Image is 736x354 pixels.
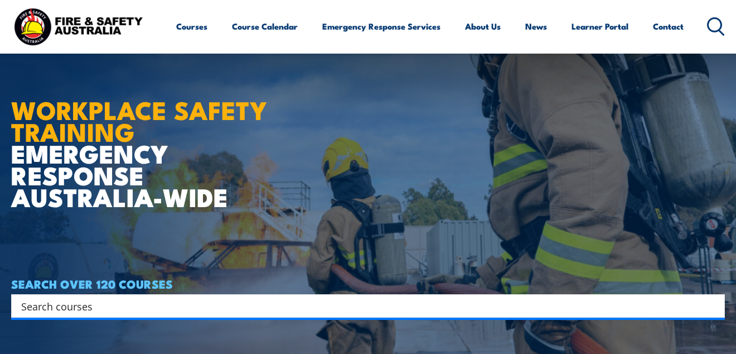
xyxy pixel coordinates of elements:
[11,278,725,290] h4: SEARCH OVER 120 COURSES
[572,13,628,40] a: Learner Portal
[21,298,700,314] input: Search input
[705,298,721,314] button: Search magnifier button
[232,13,298,40] a: Course Calendar
[465,13,501,40] a: About Us
[653,13,684,40] a: Contact
[11,90,267,150] strong: WORKPLACE SAFETY TRAINING
[525,13,547,40] a: News
[23,298,703,314] form: Search form
[176,13,207,40] a: Courses
[322,13,440,40] a: Emergency Response Services
[11,70,284,208] h1: EMERGENCY RESPONSE AUSTRALIA-WIDE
